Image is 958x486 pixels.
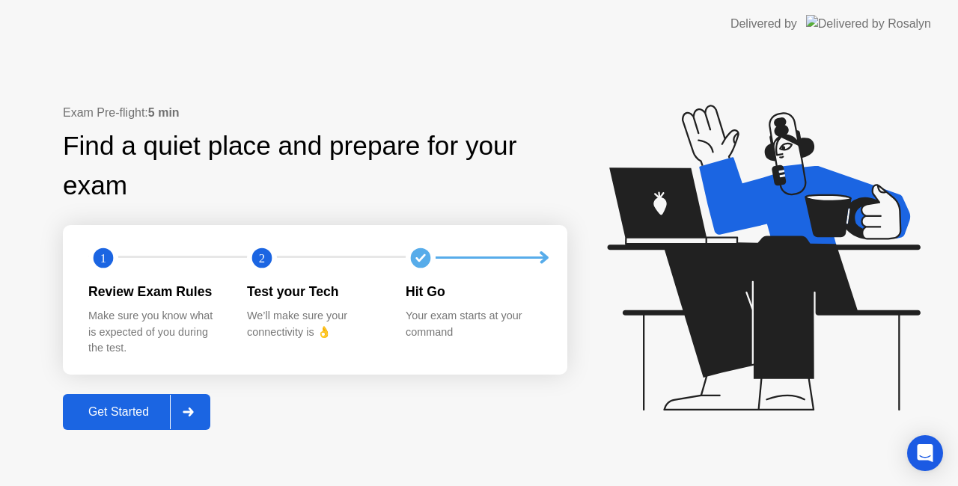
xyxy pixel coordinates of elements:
[259,250,265,265] text: 2
[100,250,106,265] text: 1
[88,282,223,301] div: Review Exam Rules
[88,308,223,357] div: Make sure you know what is expected of you during the test.
[247,282,382,301] div: Test your Tech
[907,435,943,471] div: Open Intercom Messenger
[406,282,540,301] div: Hit Go
[63,394,210,430] button: Get Started
[730,15,797,33] div: Delivered by
[806,15,931,32] img: Delivered by Rosalyn
[247,308,382,340] div: We’ll make sure your connectivity is 👌
[63,126,567,206] div: Find a quiet place and prepare for your exam
[63,104,567,122] div: Exam Pre-flight:
[406,308,540,340] div: Your exam starts at your command
[67,405,170,419] div: Get Started
[148,106,180,119] b: 5 min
